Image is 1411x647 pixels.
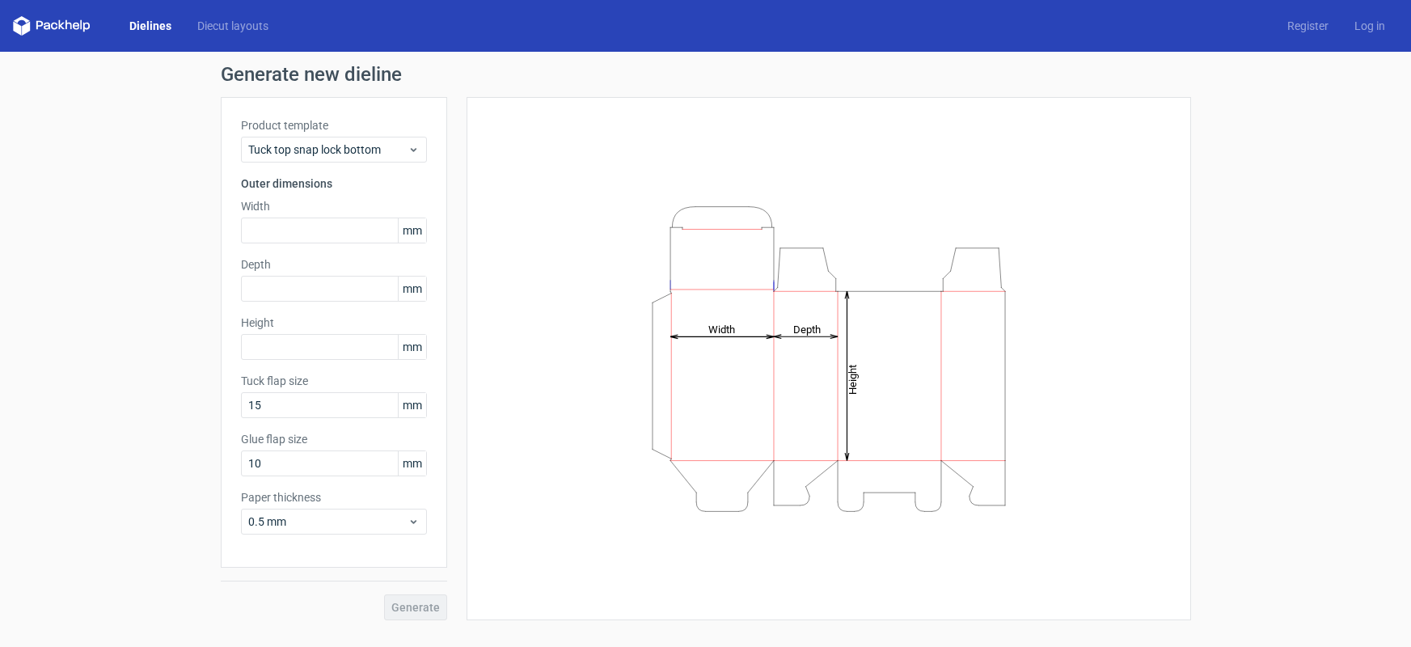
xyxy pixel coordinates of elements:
a: Log in [1341,18,1398,34]
span: mm [398,335,426,359]
tspan: Width [708,323,734,335]
h3: Outer dimensions [241,175,427,192]
tspan: Height [847,364,859,394]
tspan: Depth [793,323,821,335]
span: mm [398,451,426,476]
label: Paper thickness [241,489,427,505]
a: Dielines [116,18,184,34]
span: mm [398,277,426,301]
label: Width [241,198,427,214]
label: Height [241,315,427,331]
label: Product template [241,117,427,133]
label: Depth [241,256,427,273]
span: mm [398,218,426,243]
span: 0.5 mm [248,514,408,530]
a: Diecut layouts [184,18,281,34]
span: mm [398,393,426,417]
h1: Generate new dieline [221,65,1191,84]
label: Tuck flap size [241,373,427,389]
span: Tuck top snap lock bottom [248,142,408,158]
label: Glue flap size [241,431,427,447]
a: Register [1274,18,1341,34]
